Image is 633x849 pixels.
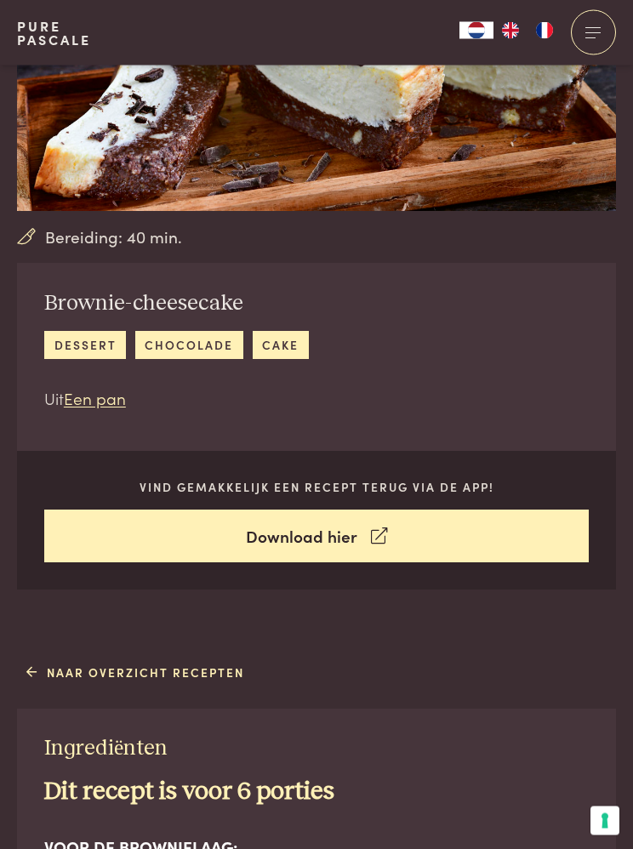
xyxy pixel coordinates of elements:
aside: Language selected: Nederlands [459,22,562,39]
h2: Brownie-cheesecake [44,291,309,318]
a: Naar overzicht recepten [26,664,245,682]
p: Uit [44,387,309,412]
a: EN [493,22,527,39]
ul: Language list [493,22,562,39]
b: Dit recept is voor 6 porties [44,780,334,805]
a: FR [527,22,562,39]
p: Vind gemakkelijk een recept terug via de app! [44,479,589,497]
span: Bereiding: 40 min. [45,225,182,250]
a: cake [253,332,309,360]
a: Download hier [44,510,589,564]
a: PurePascale [17,20,91,47]
a: Een pan [64,387,126,410]
a: dessert [44,332,126,360]
a: NL [459,22,493,39]
span: Ingrediënten [44,738,168,760]
button: Uw voorkeuren voor toestemming voor trackingtechnologieën [590,806,619,835]
a: chocolade [135,332,243,360]
div: Language [459,22,493,39]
